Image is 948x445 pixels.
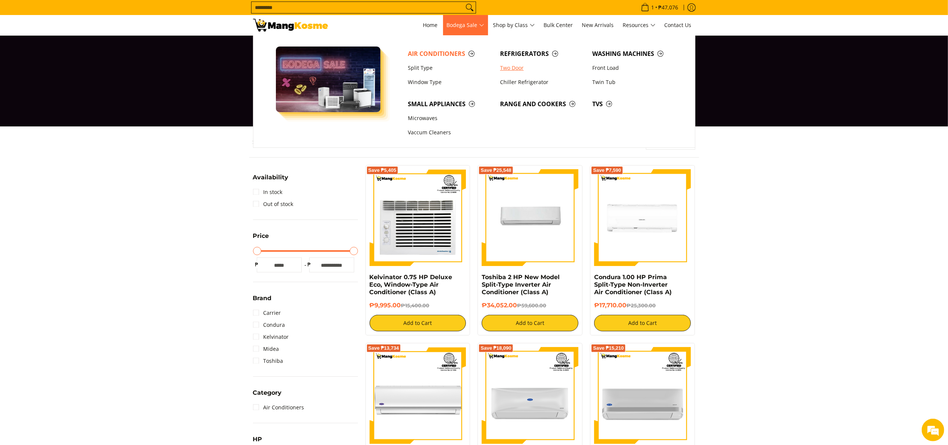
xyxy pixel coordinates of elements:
summary: Open [253,390,282,401]
a: Kelvinator 0.75 HP Deluxe Eco, Window-Type Air Conditioner (Class A) [370,274,452,296]
img: Bodega Sale [276,47,381,112]
del: ₱25,300.00 [626,302,656,308]
span: Save ₱13,734 [368,346,399,350]
span: ₱ [253,261,261,268]
span: Availability [253,174,289,180]
a: Condura [253,319,285,331]
a: Front Load [589,61,681,75]
a: Microwaves [404,111,496,125]
a: Refrigerators [496,47,589,61]
span: Bodega Sale [447,21,484,30]
nav: Main Menu [335,15,695,35]
a: Toshiba 2 HP New Model Split-Type Inverter Air Conditioner (Class A) [482,274,560,296]
span: • [639,3,681,12]
a: Midea [253,343,279,355]
h6: ₱17,710.00 [594,302,691,309]
span: ₱ [306,261,313,268]
a: Range and Cookers [496,97,589,111]
a: Bulk Center [540,15,577,35]
span: TVs [592,99,677,109]
span: Save ₱15,210 [593,346,624,350]
a: Carrier [253,307,281,319]
img: Carrier 1.0 HP Optima 3 R32 Split-Type Non-Inverter Air Conditioner (Class A) [370,347,466,444]
span: Save ₱5,405 [368,168,397,173]
span: HP [253,436,262,442]
textarea: Type your message and hit 'Enter' [4,205,143,231]
a: Out of stock [253,198,294,210]
span: Save ₱7,590 [593,168,621,173]
a: Air Conditioners [253,401,304,413]
summary: Open [253,233,269,245]
a: Resources [619,15,659,35]
img: Condura 1.00 HP Prima Split-Type Non-Inverter Air Conditioner (Class A) [594,169,691,266]
span: Resources [623,21,656,30]
a: Home [419,15,442,35]
a: Window Type [404,75,496,89]
button: Add to Cart [370,315,466,331]
img: Carrier 2.00 HP Crystal 2 Split-Type Air Inverter Conditioner (Class A) [482,347,578,444]
a: Vaccum Cleaners [404,126,496,140]
span: Bulk Center [544,21,573,29]
summary: Open [253,295,272,307]
a: Shop by Class [490,15,539,35]
span: Brand [253,295,272,301]
del: ₱15,400.00 [401,302,430,308]
button: Search [464,2,476,13]
span: Save ₱18,090 [481,346,511,350]
img: Kelvinator 0.75 HP Deluxe Eco, Window-Type Air Conditioner (Class A) [370,169,466,266]
span: New Arrivals [582,21,614,29]
span: Price [253,233,269,239]
a: Air Conditioners [404,47,496,61]
span: Air Conditioners [408,49,493,59]
a: In stock [253,186,283,198]
span: Washing Machines [592,49,677,59]
span: Small Appliances [408,99,493,109]
a: Contact Us [661,15,695,35]
a: Washing Machines [589,47,681,61]
a: Two Door [496,61,589,75]
a: Condura 1.00 HP Prima Split-Type Non-Inverter Air Conditioner (Class A) [594,274,672,296]
a: Kelvinator [253,331,289,343]
a: Split Type [404,61,496,75]
span: Save ₱25,548 [481,168,511,173]
h6: ₱9,995.00 [370,302,466,309]
span: Category [253,390,282,396]
a: Small Appliances [404,97,496,111]
span: We're online! [43,95,103,170]
div: Minimize live chat window [123,4,141,22]
img: Bodega Sale Aircon l Mang Kosme: Home Appliances Warehouse Sale [253,19,328,32]
span: Refrigerators [500,49,585,59]
div: Chat with us now [39,42,126,52]
span: ₱47,076 [657,5,680,10]
h6: ₱34,052.00 [482,302,578,309]
a: Toshiba [253,355,283,367]
a: Twin Tub [589,75,681,89]
span: Contact Us [665,21,692,29]
a: New Arrivals [578,15,618,35]
span: Shop by Class [493,21,535,30]
del: ₱59,600.00 [517,302,546,308]
img: Toshiba 2 HP New Model Split-Type Inverter Air Conditioner (Class A) [482,169,578,266]
button: Add to Cart [594,315,691,331]
button: Add to Cart [482,315,578,331]
span: 1 [650,5,656,10]
a: Bodega Sale [443,15,488,35]
span: Range and Cookers [500,99,585,109]
summary: Open [253,174,289,186]
span: Home [423,21,438,29]
a: TVs [589,97,681,111]
img: Carrier 1.50 HP XPower Gold 3 Split-Type Inverter Air Conditioner (Class A) [594,347,691,444]
a: Chiller Refrigerator [496,75,589,89]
